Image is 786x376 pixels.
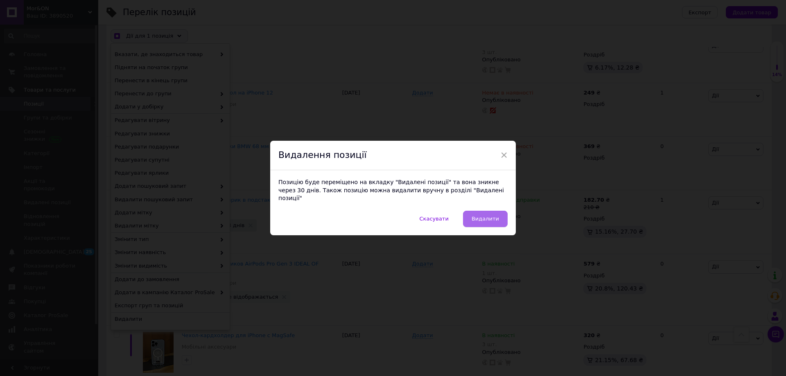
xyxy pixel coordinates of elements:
button: Скасувати [411,211,457,227]
span: × [500,148,508,162]
span: Позицію буде переміщено на вкладку "Видалені позиції" та вона зникне через 30 днів. Також позицію... [278,179,504,201]
span: Скасувати [420,216,449,222]
span: Видалення позиції [278,150,367,160]
button: Видалити [463,211,508,227]
span: Видалити [472,216,499,222]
